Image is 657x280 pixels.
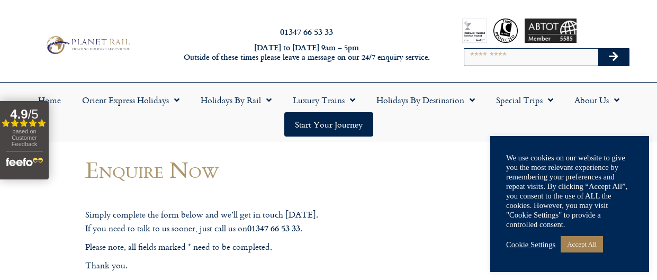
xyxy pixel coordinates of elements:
[43,34,132,56] img: Planet Rail Train Holidays Logo
[506,153,633,229] div: We use cookies on our website to give you the most relevant experience by remembering your prefer...
[28,88,71,112] a: Home
[598,49,629,66] button: Search
[561,236,603,252] a: Accept All
[564,88,630,112] a: About Us
[190,88,282,112] a: Holidays by Rail
[71,88,190,112] a: Orient Express Holidays
[85,259,403,273] p: Thank you.
[247,222,300,234] strong: 01347 66 53 33
[85,157,403,182] h1: Enquire Now
[178,43,435,62] h6: [DATE] to [DATE] 9am – 5pm Outside of these times please leave a message on our 24/7 enquiry serv...
[485,88,564,112] a: Special Trips
[148,237,202,248] span: Your last name
[5,88,652,137] nav: Menu
[85,208,403,236] p: Simply complete the form below and we’ll get in touch [DATE]. If you need to talk to us sooner, j...
[506,240,555,249] a: Cookie Settings
[284,112,373,137] a: Start your Journey
[282,88,366,112] a: Luxury Trains
[280,25,333,38] a: 01347 66 53 33
[85,240,403,254] p: Please note, all fields marked * need to be completed.
[366,88,485,112] a: Holidays by Destination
